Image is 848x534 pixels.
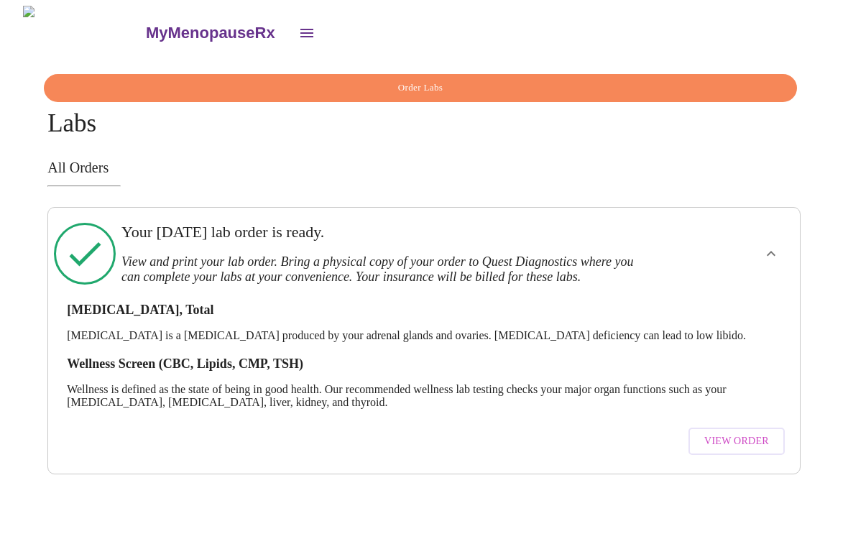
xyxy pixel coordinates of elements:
p: Wellness is defined as the state of being in good health. Our recommended wellness lab testing ch... [67,383,781,409]
h3: MyMenopauseRx [146,24,275,42]
h3: View and print your lab order. Bring a physical copy of your order to Quest Diagnostics where you... [121,254,653,285]
p: [MEDICAL_DATA] is a [MEDICAL_DATA] produced by your adrenal glands and ovaries. [MEDICAL_DATA] de... [67,329,781,342]
a: View Order [685,420,788,463]
img: MyMenopauseRx Logo [23,6,144,60]
button: Order Labs [44,74,797,102]
span: View Order [704,433,769,451]
h4: Labs [47,74,801,138]
button: show more [754,236,788,271]
h3: Wellness Screen (CBC, Lipids, CMP, TSH) [67,356,781,372]
a: MyMenopauseRx [144,8,289,58]
button: View Order [688,428,785,456]
span: Order Labs [60,80,780,96]
h3: Your [DATE] lab order is ready. [121,223,653,241]
h3: All Orders [47,160,801,176]
h3: [MEDICAL_DATA], Total [67,303,781,318]
button: open drawer [290,16,324,50]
